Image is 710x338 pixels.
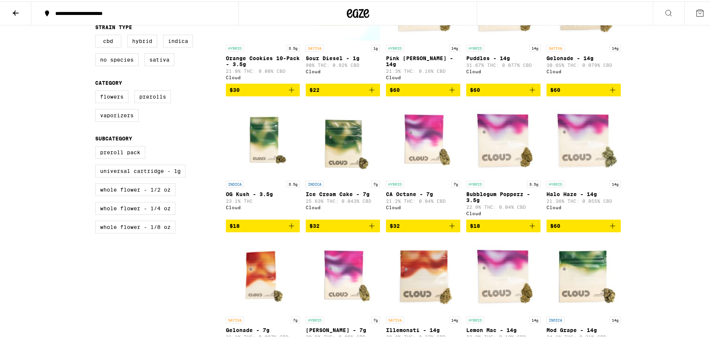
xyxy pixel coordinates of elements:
[306,197,380,202] p: 25.63% THC: 0.043% CBD
[466,179,484,186] p: HYBRID
[226,204,300,208] div: Cloud
[386,315,404,322] p: SATIVA
[230,221,240,227] span: $18
[546,179,564,186] p: HYBRID
[95,163,186,176] label: Universal Cartridge - 1g
[226,101,300,176] img: Cloud - OG Kush - 3.5g
[127,33,157,46] label: Hybrid
[466,315,484,322] p: HYBRID
[226,54,300,66] p: Orange Cookies 10-Pack - 3.5g
[226,82,300,95] button: Add to bag
[386,101,460,176] img: Cloud - CA Octane - 7g
[546,82,621,95] button: Add to bag
[546,190,621,196] p: Halo Haze - 14g
[371,179,380,186] p: 7g
[386,101,460,218] a: Open page for CA Octane - 7g from Cloud
[466,218,541,231] button: Add to bag
[386,54,460,66] p: Pink [PERSON_NAME] - 14g
[466,43,484,50] p: HYBRID
[386,204,460,208] div: Cloud
[546,101,621,176] img: Cloud - Halo Haze - 14g
[226,333,300,338] p: 31.1% THC: 0.087% CBD
[386,333,460,338] p: 29.4% THC: 0.37% CBD
[95,33,121,46] label: CBD
[309,86,320,92] span: $22
[390,221,400,227] span: $32
[546,237,621,311] img: Cloud - Mod Grape - 14g
[386,82,460,95] button: Add to bag
[291,315,300,322] p: 7g
[466,237,541,311] img: Cloud - Lemon Mac - 14g
[546,218,621,231] button: Add to bag
[546,204,621,208] div: Cloud
[95,145,145,157] label: Preroll Pack
[466,82,541,95] button: Add to bag
[226,190,300,196] p: OG Kush - 3.5g
[4,5,54,11] span: Hi. Need any help?
[449,43,460,50] p: 14g
[95,52,138,65] label: No Species
[226,67,300,72] p: 21.8% THC: 0.08% CBD
[95,89,128,102] label: Flowers
[230,86,240,92] span: $30
[386,190,460,196] p: CA Octane - 7g
[466,68,541,72] div: Cloud
[466,333,541,338] p: 23.9% THC: 0.18% CBD
[306,54,380,60] p: Sour Diesel - 1g
[226,101,300,218] a: Open page for OG Kush - 3.5g from Cloud
[163,33,193,46] label: Indica
[134,89,171,102] label: Prerolls
[610,315,621,322] p: 14g
[306,333,380,338] p: 20.5% THC: 0.05% CBD
[226,315,244,322] p: SATIVA
[306,190,380,196] p: Ice Cream Cake - 7g
[306,61,380,66] p: 90% THC: 0.92% CBD
[470,86,480,92] span: $60
[226,179,244,186] p: INDICA
[95,23,132,29] legend: Strain Type
[546,54,621,60] p: Gelonade - 14g
[95,219,175,232] label: Whole Flower - 1/8 oz
[610,179,621,186] p: 14g
[529,315,541,322] p: 14g
[449,315,460,322] p: 14g
[466,203,541,208] p: 22.9% THC: 0.04% CBD
[386,218,460,231] button: Add to bag
[95,201,175,213] label: Whole Flower - 1/4 oz
[371,315,380,322] p: 7g
[226,326,300,332] p: Gelonade - 7g
[386,237,460,311] img: Cloud - Illemonati - 14g
[306,101,380,218] a: Open page for Ice Cream Cake - 7g from Cloud
[466,101,541,176] img: Cloud - Bubblegum Popperz - 3.5g
[306,68,380,72] div: Cloud
[466,61,541,66] p: 31.67% THC: 0.077% CBD
[309,221,320,227] span: $32
[466,210,541,214] div: Cloud
[286,179,300,186] p: 3.5g
[226,43,244,50] p: HYBRID
[306,315,324,322] p: HYBRID
[386,179,404,186] p: HYBRID
[226,197,300,202] p: 23.1% THC
[306,218,380,231] button: Add to bag
[466,326,541,332] p: Lemon Mac - 14g
[306,237,380,311] img: Cloud - Runtz - 7g
[550,221,560,227] span: $60
[386,326,460,332] p: Illemonati - 14g
[610,43,621,50] p: 14g
[546,326,621,332] p: Mod Grape - 14g
[546,61,621,66] p: 30.65% THC: 0.079% CBD
[470,221,480,227] span: $18
[466,190,541,202] p: Bubblegum Popperz - 3.5g
[371,43,380,50] p: 1g
[95,108,138,120] label: Vaporizers
[95,182,175,195] label: Whole Flower - 1/2 oz
[386,74,460,78] div: Cloud
[144,52,174,65] label: Sativa
[546,101,621,218] a: Open page for Halo Haze - 14g from Cloud
[286,43,300,50] p: 3.5g
[466,54,541,60] p: Puddles - 14g
[306,326,380,332] p: [PERSON_NAME] - 7g
[306,204,380,208] div: Cloud
[550,86,560,92] span: $60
